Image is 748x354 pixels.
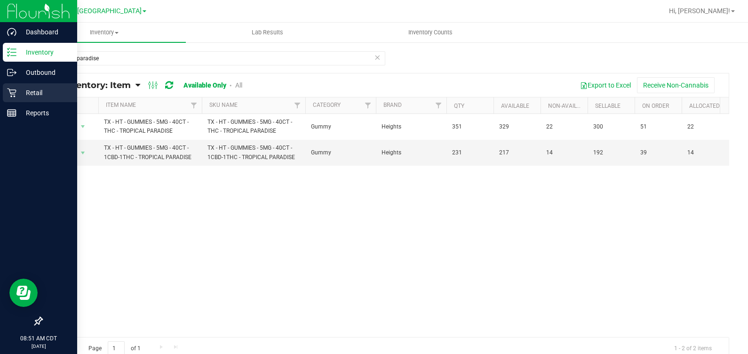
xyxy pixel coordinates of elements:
[499,148,535,157] span: 217
[207,144,300,161] span: TX - HT - GUMMIES - 5MG - 40CT - 1CBD-1THC - TROPICAL PARADISE
[49,80,135,90] a: All Inventory: Item
[7,68,16,77] inline-svg: Outbound
[49,80,131,90] span: All Inventory: Item
[77,146,89,160] span: select
[311,122,370,131] span: Gummy
[16,47,73,58] p: Inventory
[9,279,38,307] iframe: Resource center
[499,122,535,131] span: 329
[687,148,723,157] span: 14
[41,51,385,65] input: Search Item Name, Retail Display Name, SKU, Part Number...
[637,77,715,93] button: Receive Non-Cannabis
[349,23,512,42] a: Inventory Counts
[7,108,16,118] inline-svg: Reports
[501,103,529,109] a: Available
[104,144,196,161] span: TX - HT - GUMMIES - 5MG - 40CT - 1CBD-1THC - TROPICAL PARADISE
[77,120,89,133] span: select
[595,103,621,109] a: Sellable
[239,28,296,37] span: Lab Results
[374,51,381,64] span: Clear
[16,87,73,98] p: Retail
[396,28,465,37] span: Inventory Counts
[46,7,142,15] span: TX Austin [GEOGRAPHIC_DATA]
[7,48,16,57] inline-svg: Inventory
[360,97,376,113] a: Filter
[383,102,402,108] a: Brand
[16,67,73,78] p: Outbound
[235,81,242,89] a: All
[186,23,349,42] a: Lab Results
[452,122,488,131] span: 351
[16,26,73,38] p: Dashboard
[313,102,341,108] a: Category
[593,122,629,131] span: 300
[454,103,464,109] a: Qty
[593,148,629,157] span: 192
[548,103,590,109] a: Non-Available
[7,27,16,37] inline-svg: Dashboard
[640,148,676,157] span: 39
[689,103,720,109] a: Allocated
[382,122,441,131] span: Heights
[106,102,136,108] a: Item Name
[23,23,186,42] a: Inventory
[640,122,676,131] span: 51
[183,81,226,89] a: Available Only
[687,122,723,131] span: 22
[546,148,582,157] span: 14
[311,148,370,157] span: Gummy
[382,148,441,157] span: Heights
[207,118,300,136] span: TX - HT - GUMMIES - 5MG - 40CT - THC - TROPICAL PARADISE
[669,7,730,15] span: Hi, [PERSON_NAME]!
[23,28,186,37] span: Inventory
[574,77,637,93] button: Export to Excel
[7,88,16,97] inline-svg: Retail
[642,103,669,109] a: On Order
[290,97,305,113] a: Filter
[452,148,488,157] span: 231
[16,107,73,119] p: Reports
[4,343,73,350] p: [DATE]
[186,97,202,113] a: Filter
[209,102,238,108] a: SKU Name
[546,122,582,131] span: 22
[4,334,73,343] p: 08:51 AM CDT
[104,118,196,136] span: TX - HT - GUMMIES - 5MG - 40CT - THC - TROPICAL PARADISE
[431,97,446,113] a: Filter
